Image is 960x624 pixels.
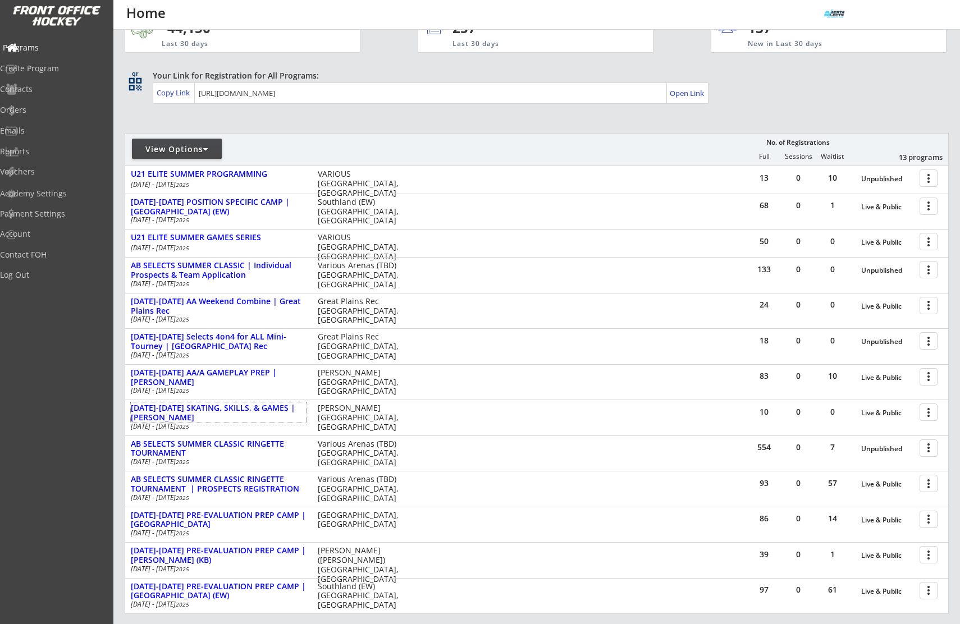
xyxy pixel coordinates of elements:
div: 0 [781,174,815,182]
div: [DATE] - [DATE] [131,494,303,501]
button: more_vert [920,198,938,215]
div: [DATE] - [DATE] [131,530,303,536]
div: [DATE]-[DATE] Selects 4on4 for ALL Mini-Tourney | [GEOGRAPHIC_DATA] Rec [131,332,306,351]
div: 0 [781,443,815,451]
em: 2025 [176,458,189,466]
div: 97 [747,586,781,594]
em: 2025 [176,387,189,394]
em: 2025 [176,315,189,323]
div: 50 [747,237,781,245]
div: 86 [747,515,781,522]
div: 0 [781,301,815,309]
button: more_vert [920,439,938,457]
div: Full [747,153,781,160]
div: Live & Public [861,302,914,310]
div: 554 [747,443,781,451]
div: VARIOUS [GEOGRAPHIC_DATA], [GEOGRAPHIC_DATA] [318,233,406,261]
div: 10 [747,408,781,416]
div: [DATE] - [DATE] [131,458,303,465]
div: 68 [747,201,781,209]
div: [DATE] - [DATE] [131,316,303,323]
em: 2025 [176,181,189,189]
div: 0 [781,479,815,487]
div: 133 [747,265,781,273]
em: 2025 [176,565,189,573]
div: [PERSON_NAME] [GEOGRAPHIC_DATA], [GEOGRAPHIC_DATA] [318,403,406,432]
em: 2025 [176,600,189,608]
div: 0 [781,201,815,209]
em: 2025 [176,529,189,537]
div: Great Plains Rec [GEOGRAPHIC_DATA], [GEOGRAPHIC_DATA] [318,297,406,325]
div: Live & Public [861,238,914,246]
div: 93 [747,479,781,487]
button: more_vert [920,475,938,492]
div: VARIOUS [GEOGRAPHIC_DATA], [GEOGRAPHIC_DATA] [318,169,406,198]
div: 24 [747,301,781,309]
div: Last 30 days [162,39,305,49]
div: New in Last 30 days [748,39,894,49]
div: Various Arenas (TBD) [GEOGRAPHIC_DATA], [GEOGRAPHIC_DATA] [318,475,406,503]
div: [DATE] - [DATE] [131,387,303,394]
div: Copy Link [157,88,192,98]
div: [GEOGRAPHIC_DATA], [GEOGRAPHIC_DATA] [318,511,406,530]
div: [DATE]-[DATE] PRE-EVALUATION PREP CAMP | [GEOGRAPHIC_DATA] (EW) [131,582,306,601]
div: Live & Public [861,374,914,382]
div: 0 [816,337,849,345]
div: Live & Public [861,409,914,417]
div: 0 [781,337,815,345]
div: 0 [816,301,849,309]
div: 0 [781,515,815,522]
button: more_vert [920,368,938,386]
div: Southland (EW) [GEOGRAPHIC_DATA], [GEOGRAPHIC_DATA] [318,582,406,610]
div: [DATE] - [DATE] [131,217,303,223]
div: 0 [816,408,849,416]
div: qr [128,70,141,77]
div: No. of Registrations [763,139,833,146]
button: more_vert [920,233,938,250]
div: Unpublished [861,267,914,274]
div: AB SELECTS SUMMER CLASSIC RINGETTE TOURNAMENT | PROSPECTS REGISTRATION [131,475,306,494]
div: Live & Public [861,552,914,559]
div: View Options [132,144,222,155]
div: 0 [816,237,849,245]
div: Live & Public [861,516,914,524]
em: 2025 [176,423,189,430]
div: Open Link [670,89,705,98]
div: 0 [781,372,815,380]
button: qr_code [127,76,144,93]
button: more_vert [920,297,938,314]
div: [DATE] - [DATE] [131,423,303,430]
div: [DATE] - [DATE] [131,245,303,251]
div: 7 [816,443,849,451]
div: [DATE]-[DATE] POSITION SPECIFIC CAMP | [GEOGRAPHIC_DATA] (EW) [131,198,306,217]
div: Waitlist [815,153,849,160]
div: Live & Public [861,588,914,595]
div: 13 programs [884,152,943,162]
div: Great Plains Rec [GEOGRAPHIC_DATA], [GEOGRAPHIC_DATA] [318,332,406,360]
div: 14 [816,515,849,522]
div: U21 ELITE SUMMER GAMES SERIES [131,233,306,242]
div: 0 [781,237,815,245]
div: 61 [816,586,849,594]
div: Your Link for Registration for All Programs: [153,70,914,81]
em: 2025 [176,494,189,502]
div: 1 [816,201,849,209]
div: 83 [747,372,781,380]
div: Live & Public [861,203,914,211]
div: 0 [781,265,815,273]
div: Southland (EW) [GEOGRAPHIC_DATA], [GEOGRAPHIC_DATA] [318,198,406,226]
div: 0 [781,408,815,416]
div: [DATE] - [DATE] [131,352,303,359]
em: 2025 [176,351,189,359]
div: Last 30 days [452,39,607,49]
div: [DATE]-[DATE] AA Weekend Combine | Great Plains Rec [131,297,306,316]
div: Live & Public [861,480,914,488]
div: Unpublished [861,175,914,183]
div: 0 [781,586,815,594]
div: [DATE] - [DATE] [131,566,303,572]
div: Sessions [781,153,815,160]
div: Programs [3,44,104,52]
div: [DATE]-[DATE] AA/A GAMEPLAY PREP | [PERSON_NAME] [131,368,306,387]
div: 10 [816,372,849,380]
div: [DATE]-[DATE] PRE-EVALUATION PREP CAMP | [GEOGRAPHIC_DATA] [131,511,306,530]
